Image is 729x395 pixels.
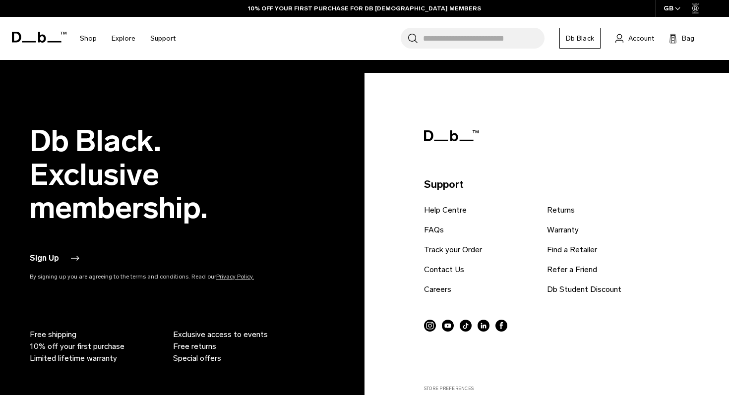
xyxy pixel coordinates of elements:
[669,32,694,44] button: Bag
[248,4,481,13] a: 10% OFF YOUR FIRST PURCHASE FOR DB [DEMOGRAPHIC_DATA] MEMBERS
[216,273,254,280] a: Privacy Policy.
[112,21,135,56] a: Explore
[173,352,221,364] span: Special offers
[628,33,654,44] span: Account
[424,176,703,192] p: Support
[30,124,298,224] h2: Db Black. Exclusive membership.
[424,204,467,216] a: Help Centre
[173,329,268,340] span: Exclusive access to events
[424,385,703,392] label: Store Preferences
[547,283,621,295] a: Db Student Discount
[547,204,575,216] a: Returns
[547,224,579,236] a: Warranty
[424,283,451,295] a: Careers
[424,264,464,276] a: Contact Us
[30,329,76,340] span: Free shipping
[682,33,694,44] span: Bag
[424,244,482,256] a: Track your Order
[615,32,654,44] a: Account
[424,224,444,236] a: FAQs
[173,340,216,352] span: Free returns
[150,21,176,56] a: Support
[30,252,79,264] button: Sign Up
[547,264,597,276] a: Refer a Friend
[547,244,597,256] a: Find a Retailer
[80,21,97,56] a: Shop
[30,352,117,364] span: Limited lifetime warranty
[559,28,601,49] a: Db Black
[72,17,183,60] nav: Main Navigation
[30,272,298,281] p: By signing up you are agreeing to the terms and conditions. Read our
[30,340,124,352] span: 10% off your first purchase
